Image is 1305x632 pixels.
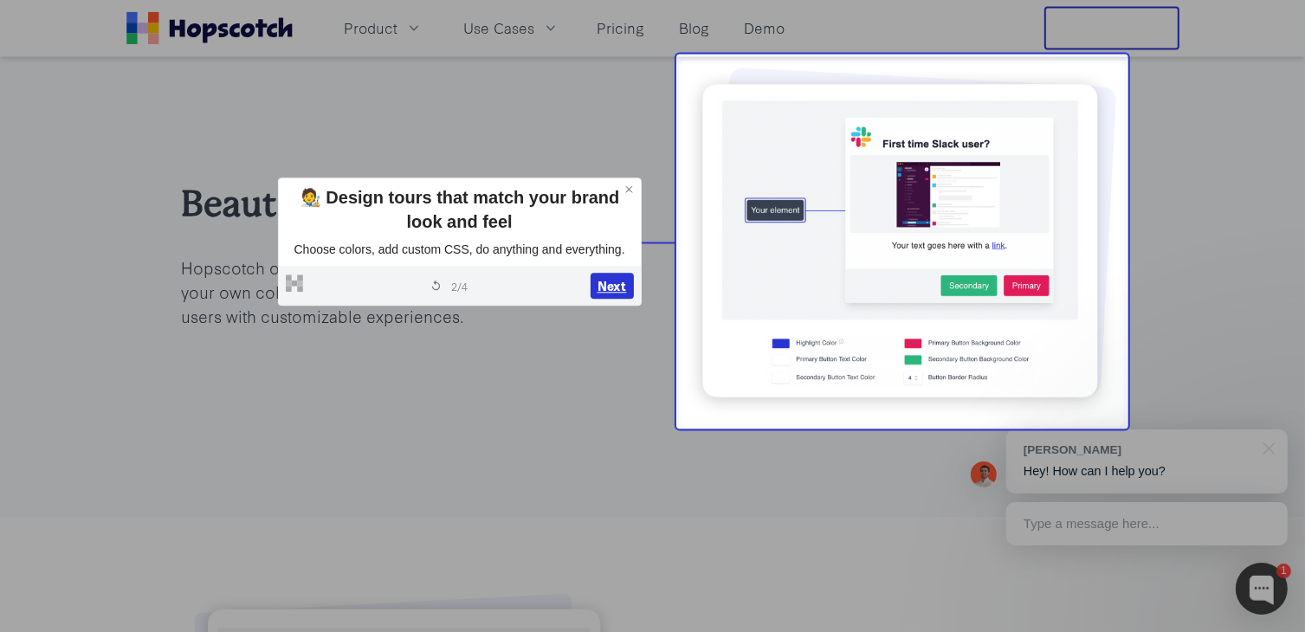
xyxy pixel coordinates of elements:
p: Choose colors, add custom CSS, do anything and everything. [286,241,634,260]
h2: Beautiful designs [182,180,625,228]
div: 🧑‍🎨 Design tours that match your brand look and feel [286,185,634,234]
button: Product [334,14,433,42]
a: Pricing [591,14,652,42]
button: Free Trial [1044,7,1179,50]
p: Hey! How can I help you? [1024,462,1270,480]
a: Demo [738,14,792,42]
img: on brand onboarding tour experiences with hopscotch [681,61,1124,427]
span: Use Cases [464,17,535,39]
span: 2 / 4 [451,278,468,293]
div: 1 [1276,564,1291,578]
a: Blog [673,14,717,42]
div: Type a message here... [1006,502,1288,545]
div: [PERSON_NAME] [1024,442,1253,458]
button: Use Cases [454,14,570,42]
p: Hopscotch onboarding widgets look like your brand. Use your own colors, images, buttons, and more... [182,255,625,328]
span: Product [345,17,398,39]
a: Home [126,12,293,45]
img: Mark Spera [971,461,997,487]
button: Next [591,274,634,300]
